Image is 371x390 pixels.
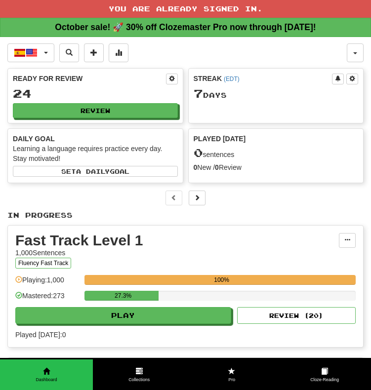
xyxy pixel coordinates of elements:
[13,166,178,177] button: Seta dailygoal
[194,146,203,159] span: 0
[13,74,166,83] div: Ready for Review
[7,210,364,220] p: In Progress
[194,162,359,172] div: New / Review
[194,87,359,100] div: Day s
[194,147,359,159] div: sentences
[278,377,371,383] span: Cloze-Reading
[84,43,104,62] button: Add sentence to collection
[76,168,110,175] span: a daily
[15,275,80,291] div: Playing: 1,000
[13,87,178,100] div: 24
[15,258,71,269] button: Fluency Fast Track
[93,377,186,383] span: Collections
[215,163,219,171] strong: 0
[55,22,316,32] strong: October sale! 🚀 30% off Clozemaster Pro now through [DATE]!
[59,43,79,62] button: Search sentences
[109,43,128,62] button: More stats
[194,86,203,100] span: 7
[15,233,339,248] div: Fast Track Level 1
[87,275,356,285] div: 100%
[186,377,279,383] span: Pro
[237,307,356,324] button: Review (20)
[13,103,178,118] button: Review
[87,291,159,301] div: 27.3%
[15,291,80,307] div: Mastered: 273
[194,163,198,171] strong: 0
[15,307,231,324] button: Play
[13,134,178,144] div: Daily Goal
[194,134,246,144] span: Played [DATE]
[224,76,240,82] a: (EDT)
[15,330,356,340] span: Played [DATE]: 0
[15,248,339,258] div: 1,000 Sentences
[194,74,332,83] div: Streak
[13,144,178,163] div: Learning a language requires practice every day. Stay motivated!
